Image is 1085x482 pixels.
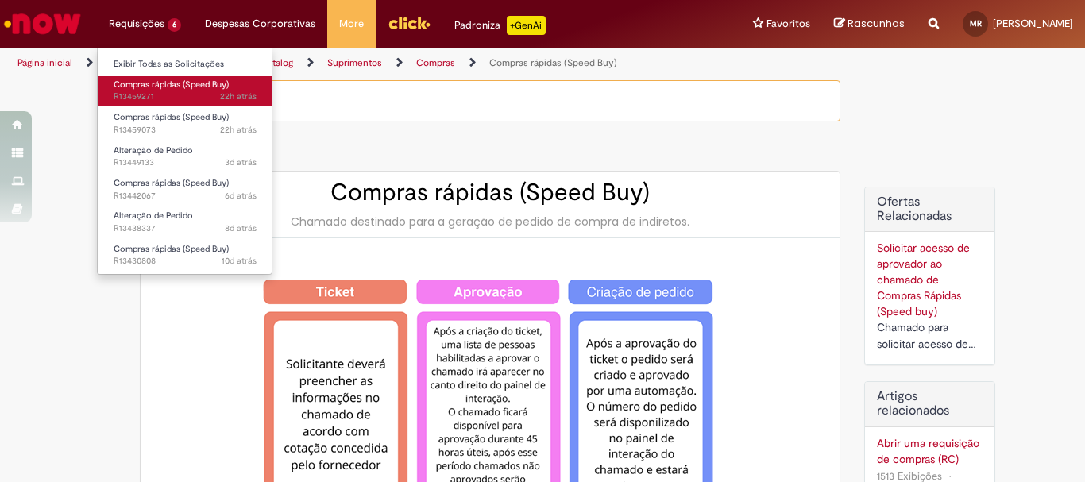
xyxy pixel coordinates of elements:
[114,222,257,235] span: R13438337
[114,145,193,156] span: Alteração de Pedido
[327,56,382,69] a: Suprimentos
[97,48,272,275] ul: Requisições
[114,190,257,202] span: R13442067
[220,124,257,136] span: 22h atrás
[993,17,1073,30] span: [PERSON_NAME]
[877,195,983,223] h2: Ofertas Relacionadas
[416,56,455,69] a: Compras
[98,175,272,204] a: Aberto R13442067 : Compras rápidas (Speed Buy)
[220,124,257,136] time: 28/08/2025 16:18:54
[225,190,257,202] span: 6d atrás
[114,79,229,91] span: Compras rápidas (Speed Buy)
[114,91,257,103] span: R13459271
[109,16,164,32] span: Requisições
[339,16,364,32] span: More
[114,255,257,268] span: R13430808
[225,156,257,168] time: 26/08/2025 15:35:06
[168,18,181,32] span: 6
[220,91,257,102] time: 28/08/2025 16:45:34
[114,111,229,123] span: Compras rápidas (Speed Buy)
[156,179,824,206] h2: Compras rápidas (Speed Buy)
[454,16,546,35] div: Padroniza
[114,156,257,169] span: R13449133
[98,56,272,73] a: Exibir Todas as Solicitações
[98,241,272,270] a: Aberto R13430808 : Compras rápidas (Speed Buy)
[877,319,983,353] div: Chamado para solicitar acesso de aprovador ao ticket de Speed buy
[2,8,83,40] img: ServiceNow
[877,390,983,418] h3: Artigos relacionados
[114,243,229,255] span: Compras rápidas (Speed Buy)
[877,241,970,318] a: Solicitar acesso de aprovador ao chamado de Compras Rápidas (Speed buy)
[225,156,257,168] span: 3d atrás
[864,187,995,365] div: Ofertas Relacionadas
[222,255,257,267] span: 10d atrás
[388,11,431,35] img: click_logo_yellow_360x200.png
[225,222,257,234] span: 8d atrás
[507,16,546,35] p: +GenAi
[489,56,617,69] a: Compras rápidas (Speed Buy)
[848,16,905,31] span: Rascunhos
[225,222,257,234] time: 22/08/2025 07:52:47
[98,142,272,172] a: Aberto R13449133 : Alteração de Pedido
[114,124,257,137] span: R13459073
[98,207,272,237] a: Aberto R13438337 : Alteração de Pedido
[98,109,272,138] a: Aberto R13459073 : Compras rápidas (Speed Buy)
[220,91,257,102] span: 22h atrás
[834,17,905,32] a: Rascunhos
[12,48,712,78] ul: Trilhas de página
[222,255,257,267] time: 20/08/2025 08:28:15
[225,190,257,202] time: 23/08/2025 16:01:52
[114,177,229,189] span: Compras rápidas (Speed Buy)
[766,16,810,32] span: Favoritos
[877,435,983,467] a: Abrir uma requisição de compras (RC)
[205,16,315,32] span: Despesas Corporativas
[156,214,824,229] div: Chamado destinado para a geração de pedido de compra de indiretos.
[140,80,840,121] div: Obrigatório um anexo.
[114,210,193,222] span: Alteração de Pedido
[17,56,72,69] a: Página inicial
[970,18,982,29] span: MR
[98,76,272,106] a: Aberto R13459271 : Compras rápidas (Speed Buy)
